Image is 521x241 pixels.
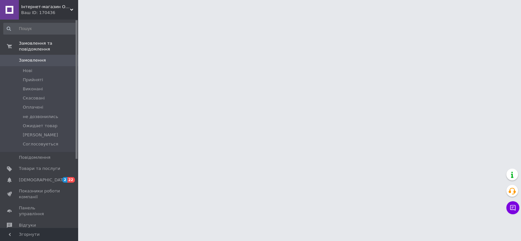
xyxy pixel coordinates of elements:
[19,188,60,200] span: Показники роботи компанії
[19,205,60,217] span: Панель управління
[19,155,50,160] span: Повідомлення
[62,177,67,183] span: 2
[67,177,75,183] span: 22
[21,10,78,16] div: Ваш ID: 170436
[19,40,78,52] span: Замовлення та повідомлення
[3,23,77,35] input: Пошук
[19,177,67,183] span: [DEMOGRAPHIC_DATA]
[23,68,32,74] span: Нові
[23,114,58,120] span: не дозвонились
[23,141,58,147] span: Соглосовуеться
[19,57,46,63] span: Замовлення
[23,77,43,83] span: Прийняті
[19,166,60,172] span: Товари та послуги
[23,86,43,92] span: Виконані
[23,95,45,101] span: Скасовані
[21,4,70,10] span: Інтернет-магазин OSSKAR
[23,104,43,110] span: Оплачені
[19,222,36,228] span: Відгуки
[23,132,58,138] span: [PERSON_NAME]
[23,123,57,129] span: Ожидает товар
[506,201,519,214] button: Чат з покупцем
